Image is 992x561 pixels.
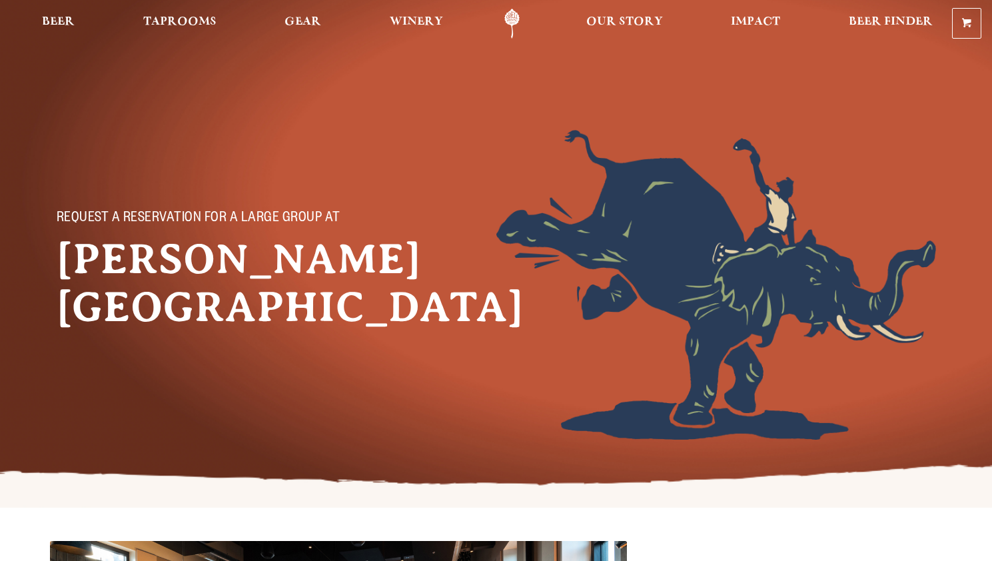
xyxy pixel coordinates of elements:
p: Request a reservation for a large group at [57,211,350,227]
img: Foreground404 [496,130,936,440]
span: Beer Finder [849,17,933,27]
a: Beer [33,9,83,39]
a: Odell Home [487,9,537,39]
a: Beer Finder [840,9,941,39]
h1: [PERSON_NAME][GEOGRAPHIC_DATA] [57,235,376,331]
a: Our Story [578,9,672,39]
a: Gear [276,9,330,39]
span: Impact [731,17,780,27]
span: Our Story [586,17,663,27]
a: Impact [722,9,789,39]
span: Beer [42,17,75,27]
span: Taprooms [143,17,217,27]
span: Gear [284,17,321,27]
a: Winery [381,9,452,39]
a: Taprooms [135,9,225,39]
span: Winery [390,17,443,27]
